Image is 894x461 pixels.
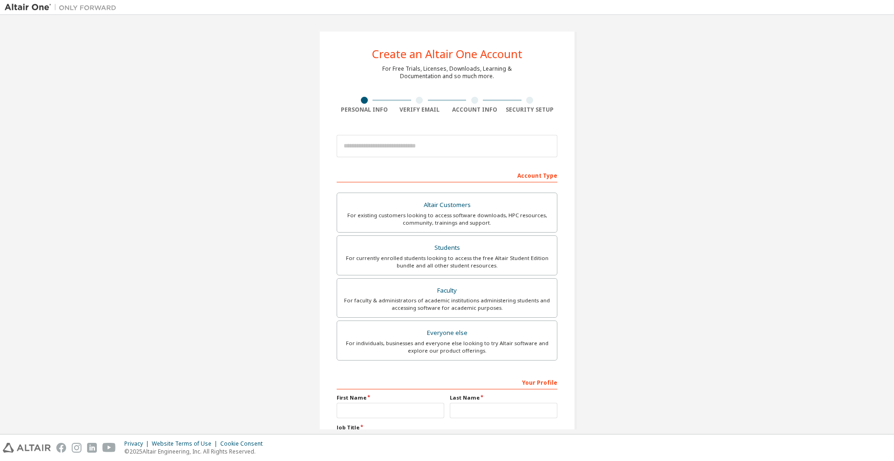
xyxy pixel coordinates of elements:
div: For individuals, businesses and everyone else looking to try Altair software and explore our prod... [343,340,551,354]
div: Altair Customers [343,199,551,212]
div: Your Profile [337,374,557,389]
label: Last Name [450,394,557,401]
div: Account Info [447,106,502,114]
label: First Name [337,394,444,401]
div: For Free Trials, Licenses, Downloads, Learning & Documentation and so much more. [382,65,512,80]
div: For currently enrolled students looking to access the free Altair Student Edition bundle and all ... [343,254,551,269]
div: Faculty [343,284,551,297]
img: Altair One [5,3,121,12]
img: instagram.svg [72,443,81,453]
div: Security Setup [502,106,558,114]
label: Job Title [337,424,557,431]
img: altair_logo.svg [3,443,51,453]
p: © 2025 Altair Engineering, Inc. All Rights Reserved. [124,448,268,455]
div: Website Terms of Use [152,440,220,448]
div: Personal Info [337,106,392,114]
div: Verify Email [392,106,447,114]
img: linkedin.svg [87,443,97,453]
div: Everyone else [343,327,551,340]
div: Cookie Consent [220,440,268,448]
img: facebook.svg [56,443,66,453]
div: For existing customers looking to access software downloads, HPC resources, community, trainings ... [343,212,551,227]
img: youtube.svg [102,443,116,453]
div: Account Type [337,167,557,182]
div: For faculty & administrators of academic institutions administering students and accessing softwa... [343,297,551,312]
div: Students [343,241,551,254]
div: Create an Altair One Account [372,48,522,60]
div: Privacy [124,440,152,448]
